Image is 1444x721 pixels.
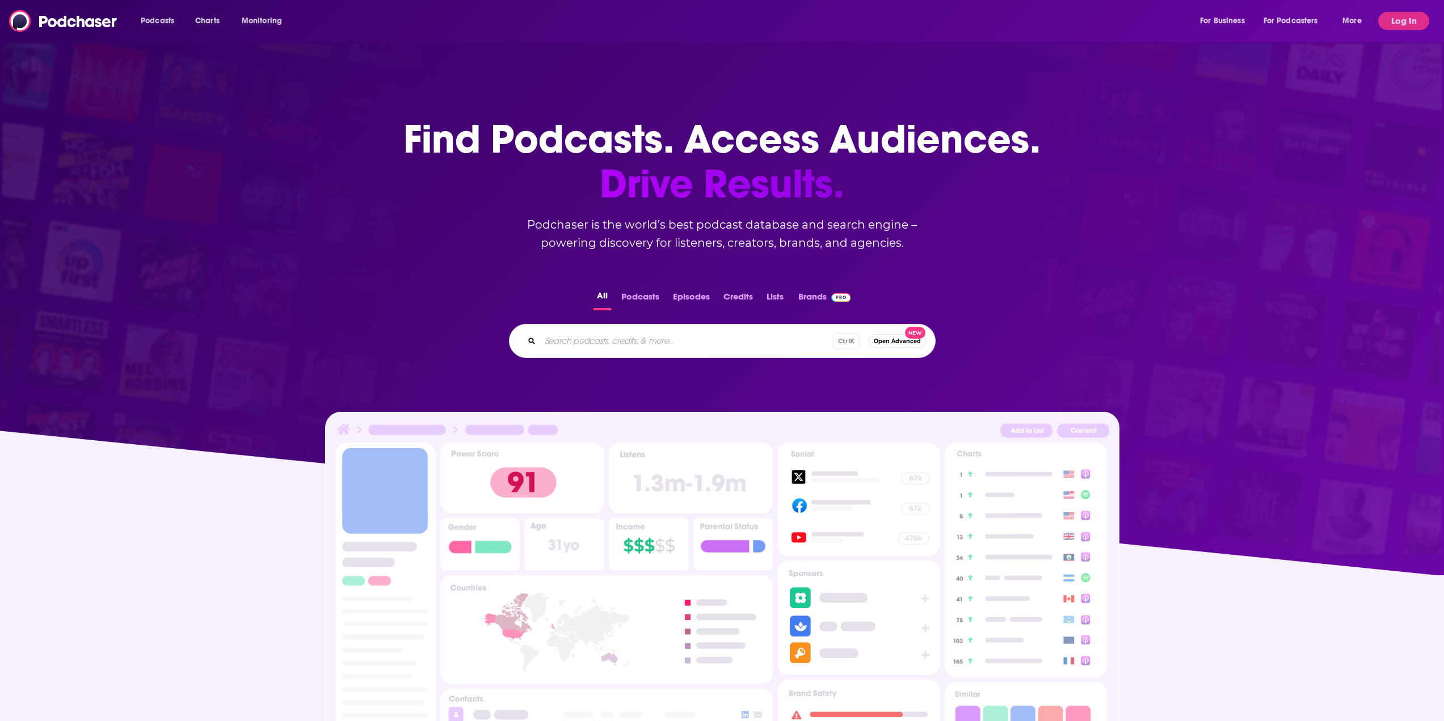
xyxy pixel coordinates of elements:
[524,518,604,571] img: Podcast Insights Age
[509,324,936,358] div: Search podcasts, credits, & more...
[869,334,926,348] button: Open AdvancedNew
[540,332,833,350] input: Search podcasts, credits, & more...
[833,333,860,349] span: Ctrl K
[609,442,773,513] img: Podcast Insights Listens
[1342,13,1362,29] span: More
[905,327,925,339] span: New
[1378,12,1429,30] button: Log In
[670,288,713,310] button: Episodes
[763,288,787,310] button: Lists
[440,442,604,513] img: Podcast Insights Power score
[1192,12,1259,30] button: open menu
[1264,13,1318,29] span: For Podcasters
[777,442,940,556] img: Podcast Socials
[9,10,118,32] img: Podchaser - Follow, Share and Rate Podcasts
[440,518,520,571] img: Podcast Insights Gender
[798,288,851,310] a: BrandsPodchaser Pro
[777,560,940,675] img: Podcast Sponsors
[440,575,773,684] img: Podcast Insights Countries
[1334,12,1376,30] button: open menu
[195,13,220,29] span: Charts
[234,12,297,30] button: open menu
[133,12,189,30] button: open menu
[1256,12,1334,30] button: open menu
[403,162,1041,206] span: Drive Results.
[335,422,1109,442] img: Podcast Insights Header
[495,216,949,252] h2: Podchaser is the world’s best podcast database and search engine – powering discovery for listene...
[242,13,282,29] span: Monitoring
[403,117,1041,206] h1: Find Podcasts. Access Audiences.
[693,518,773,571] img: Podcast Insights Parental Status
[831,293,851,302] img: Podchaser Pro
[593,288,611,310] button: All
[188,12,226,30] a: Charts
[720,288,756,310] button: Credits
[618,288,663,310] button: Podcasts
[141,13,174,29] span: Podcasts
[1200,13,1245,29] span: For Business
[609,518,689,571] img: Podcast Insights Income
[945,442,1107,677] img: Podcast Insights Charts
[874,338,921,344] span: Open Advanced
